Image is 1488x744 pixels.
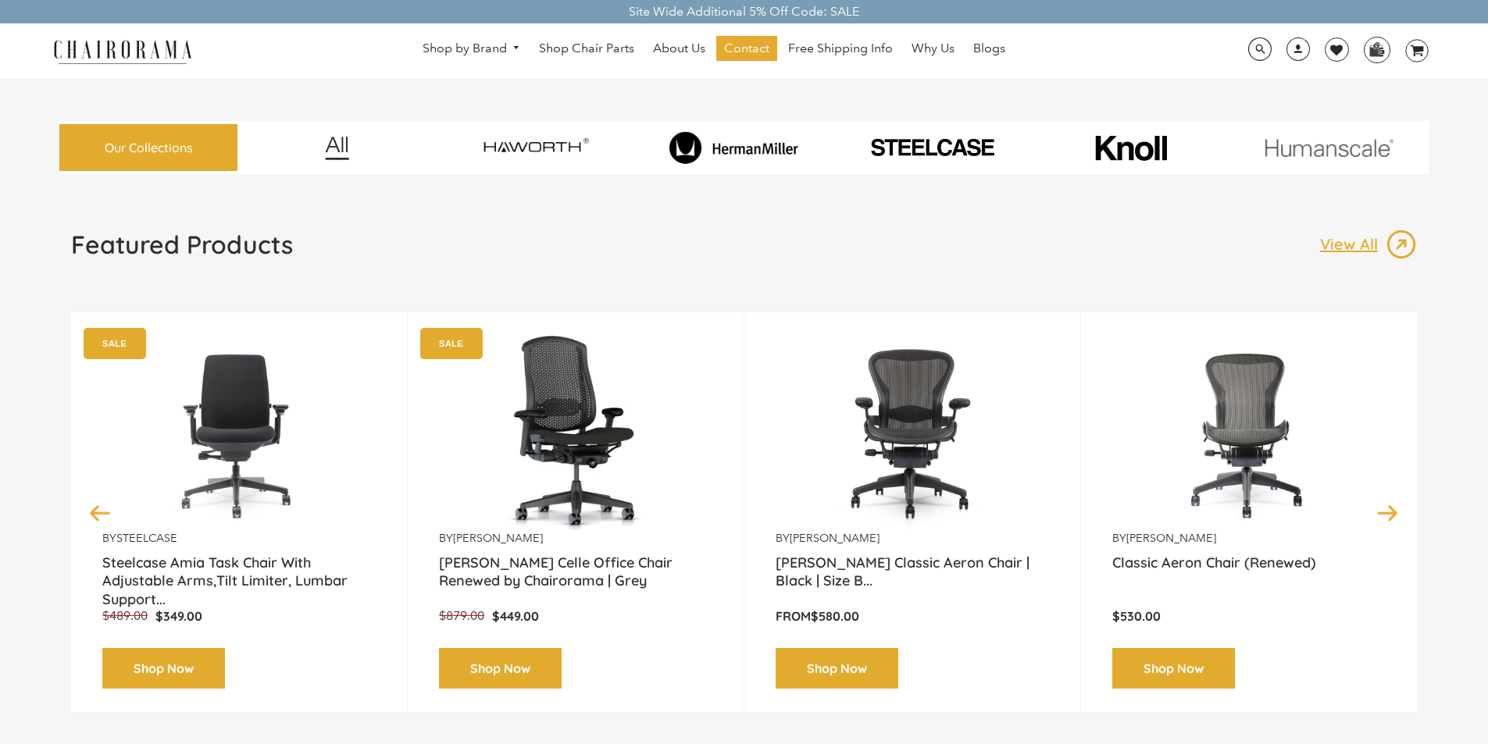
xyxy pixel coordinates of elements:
a: [PERSON_NAME] Classic Aeron Chair | Black | Size B... [776,554,1049,593]
img: Amia Chair by chairorama.com [102,336,376,531]
p: View All [1320,234,1386,255]
p: by [1112,531,1386,546]
a: Blogs [965,36,1013,61]
a: Featured Products [71,229,293,272]
a: [PERSON_NAME] [453,531,543,545]
a: Free Shipping Info [780,36,901,61]
nav: DesktopNavigation [267,36,1161,65]
a: Steelcase Amia Task Chair With Adjustable Arms,Tilt Limiter, Lumbar Support... [102,554,376,593]
a: [PERSON_NAME] [1126,531,1216,545]
span: Blogs [973,41,1005,57]
img: chairorama [45,37,201,65]
p: by [102,531,376,546]
a: Shop by Brand [415,37,529,61]
a: Classic Aeron Chair (Renewed) [1112,554,1386,593]
p: From [776,608,1049,625]
span: $349.00 [155,608,202,624]
a: [PERSON_NAME] [790,531,880,545]
p: by [776,531,1049,546]
button: Next [1374,499,1401,526]
img: image_10_1.png [1060,133,1201,162]
span: $449.00 [492,608,539,624]
img: PHOTO-2024-07-09-00-53-10-removebg-preview.png [837,136,1028,159]
span: $580.00 [811,608,859,624]
img: Herman Miller Classic Aeron Chair | Black | Size B (Renewed) - chairorama [776,336,1049,531]
a: Shop Now [439,648,562,689]
a: Shop Now [102,648,225,689]
h1: Featured Products [71,229,293,260]
a: Shop Now [776,648,898,689]
a: Shop Chair Parts [531,36,642,61]
a: About Us [645,36,713,61]
img: image_13.png [1386,229,1417,260]
span: Free Shipping Info [788,41,893,57]
a: Classic Aeron Chair (Renewed) - chairorama Classic Aeron Chair (Renewed) - chairorama [1112,336,1386,531]
img: image_8_173eb7e0-7579-41b4-bc8e-4ba0b8ba93e8.png [638,131,830,164]
text: SALE [102,338,127,348]
a: Shop Now [1112,648,1235,689]
span: $489.00 [102,608,148,623]
span: $879.00 [439,608,484,623]
a: Amia Chair by chairorama.com Renewed Amia Chair chairorama.com [102,336,376,531]
a: Why Us [904,36,962,61]
button: Previous [87,499,114,526]
a: View All [1320,229,1417,260]
a: Steelcase [116,531,177,545]
span: Why Us [912,41,955,57]
a: [PERSON_NAME] Celle Office Chair Renewed by Chairorama | Grey [439,554,712,593]
text: SALE [439,338,463,348]
span: Contact [724,41,769,57]
img: image_11.png [1233,138,1425,158]
img: Classic Aeron Chair (Renewed) - chairorama [1112,336,1386,531]
span: About Us [653,41,705,57]
img: Herman Miller Celle Office Chair Renewed by Chairorama | Grey - chairorama [439,336,712,531]
a: Herman Miller Celle Office Chair Renewed by Chairorama | Grey - chairorama Herman Miller Celle Of... [439,336,712,531]
a: Contact [716,36,777,61]
span: $530.00 [1112,608,1161,624]
img: WhatsApp_Image_2024-07-12_at_16.23.01.webp [1365,37,1389,61]
p: by [439,531,712,546]
a: Herman Miller Classic Aeron Chair | Black | Size B (Renewed) - chairorama Herman Miller Classic A... [776,336,1049,531]
a: Our Collections [59,124,237,172]
span: Shop Chair Parts [539,41,634,57]
img: image_7_14f0750b-d084-457f-979a-a1ab9f6582c4.png [440,125,631,170]
img: image_12.png [294,136,380,160]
